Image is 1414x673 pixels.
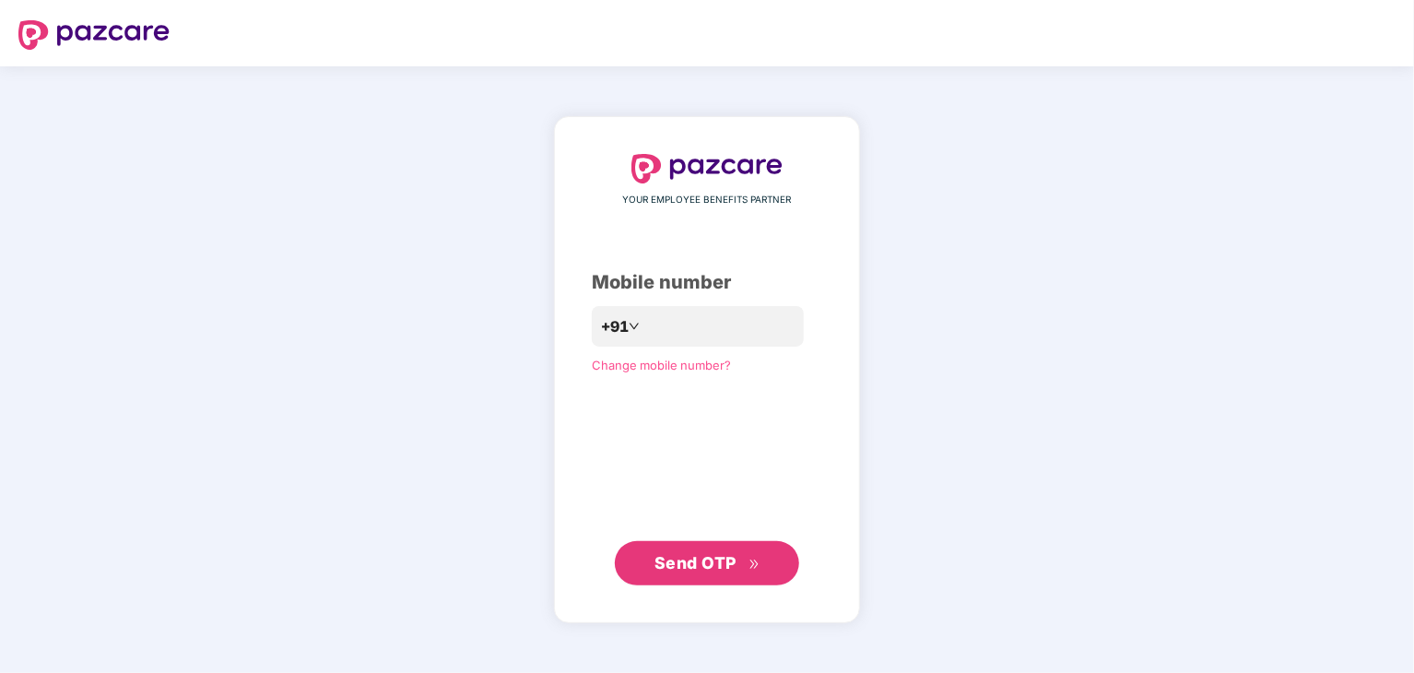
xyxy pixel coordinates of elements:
[615,541,799,585] button: Send OTPdouble-right
[748,559,760,571] span: double-right
[623,193,792,207] span: YOUR EMPLOYEE BENEFITS PARTNER
[629,321,640,332] span: down
[592,358,731,372] a: Change mobile number?
[631,154,783,183] img: logo
[592,268,822,297] div: Mobile number
[654,553,736,573] span: Send OTP
[601,315,629,338] span: +91
[18,20,170,50] img: logo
